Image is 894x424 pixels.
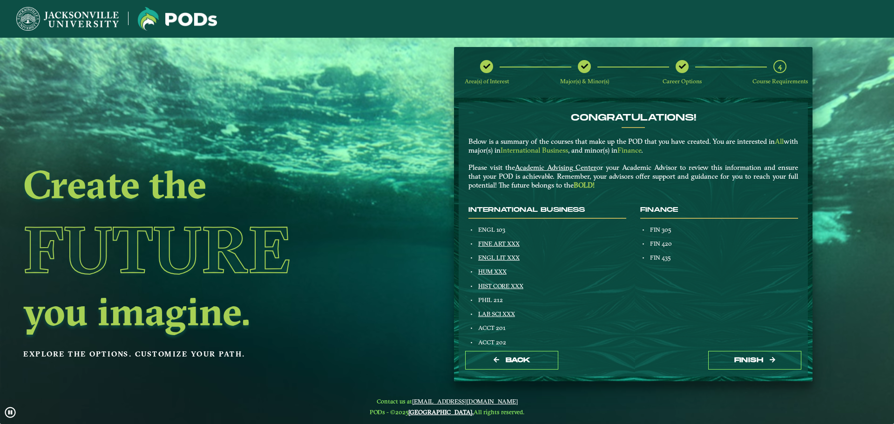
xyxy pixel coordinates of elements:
span: , and minor(s) in [568,146,617,155]
a: LAB SCI XXX [478,310,515,317]
span: International Business [501,146,568,155]
span: Contact us at [370,397,524,405]
span: Career Options [663,78,702,85]
span: ACCT 202 [478,338,506,346]
a: FINE ART XXX [478,240,520,247]
span: Course Requirements [752,78,808,85]
img: Jacksonville University logo [138,7,217,31]
h1: Future [23,207,379,292]
span: Area(s) of Interest [465,78,509,85]
h4: Congratulations! [468,112,798,123]
span: FIN 420 [650,240,672,247]
a: ENGL LIT XXX [478,254,520,261]
span: Back [506,356,530,364]
p: Below is a summary of the courses that make up the POD that you have created. You are interested ... [468,137,798,190]
a: HIST CORE XXX [478,282,523,289]
a: Academic Advising Center [515,163,597,172]
span: FIN 435 [650,254,670,261]
span: 4 [778,62,782,71]
h4: International Business [468,206,626,214]
span: ACCT 201 [478,324,506,331]
button: Back [465,351,558,370]
span: Major(s) & Minor(s) [560,78,609,85]
strong: BOLD! [574,181,595,189]
span: PHIL 212 [478,296,503,303]
img: Jacksonville University logo [16,7,119,31]
a: [EMAIL_ADDRESS][DOMAIN_NAME] [412,397,518,405]
span: FIN 305 [650,226,671,233]
button: Finish [708,351,801,370]
p: Explore the options. Customize your path. [23,347,379,361]
span: PODs - ©2025 All rights reserved. [370,408,524,416]
a: [GEOGRAPHIC_DATA]. [408,408,474,416]
span: ENGL 103 [478,226,505,233]
h4: Finance [640,206,798,214]
span: All [775,137,784,146]
h2: you imagine. [23,292,379,331]
h2: Create the [23,165,379,204]
a: HUM XXX [478,268,507,275]
span: Finance [617,146,641,155]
